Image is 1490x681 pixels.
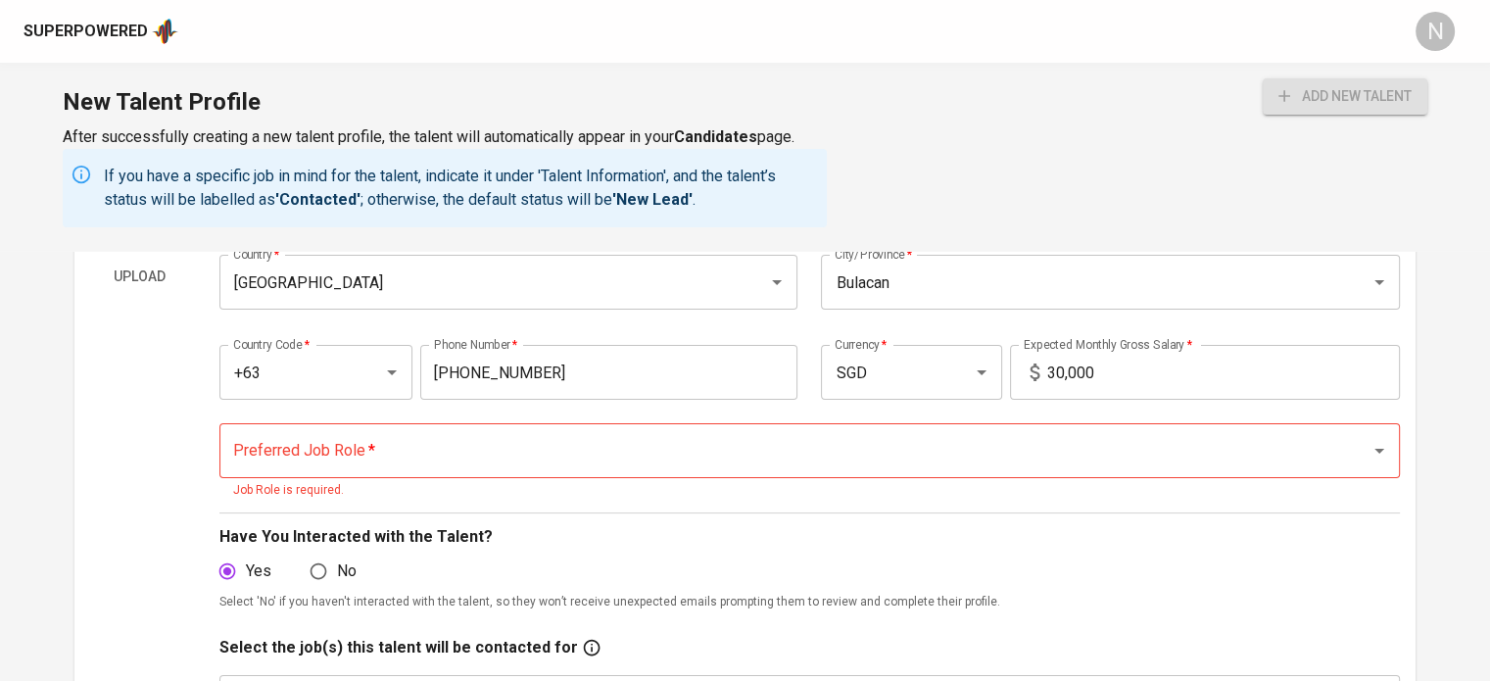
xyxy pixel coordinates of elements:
[63,78,827,125] h1: New Talent Profile
[582,638,601,657] svg: If you have a specific job in mind for the talent, indicate it here. This will change the talent'...
[90,259,188,295] button: Upload
[1366,268,1393,296] button: Open
[1416,12,1455,51] div: N
[219,525,1400,549] p: Have You Interacted with the Talent?
[233,481,1386,501] p: Job Role is required.
[1263,78,1427,115] div: Almost there! Once you've completed all the fields marked with * under 'Talent Information', you'...
[24,21,148,43] div: Superpowered
[246,559,271,583] span: Yes
[275,190,360,209] b: 'Contacted'
[674,127,757,146] b: Candidates
[219,636,578,659] p: Select the job(s) this talent will be contacted for
[24,17,178,46] a: Superpoweredapp logo
[612,190,693,209] b: 'New Lead'
[63,125,827,149] p: After successfully creating a new talent profile, the talent will automatically appear in your page.
[1263,78,1427,115] button: add new talent
[763,268,791,296] button: Open
[104,165,819,212] p: If you have a specific job in mind for the talent, indicate it under 'Talent Information', and th...
[152,17,178,46] img: app logo
[337,559,357,583] span: No
[1278,84,1412,109] span: add new talent
[968,359,995,386] button: Open
[219,593,1400,612] p: Select 'No' if you haven't interacted with the talent, so they won’t receive unexpected emails pr...
[1366,437,1393,464] button: Open
[378,359,406,386] button: Open
[98,265,180,289] span: Upload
